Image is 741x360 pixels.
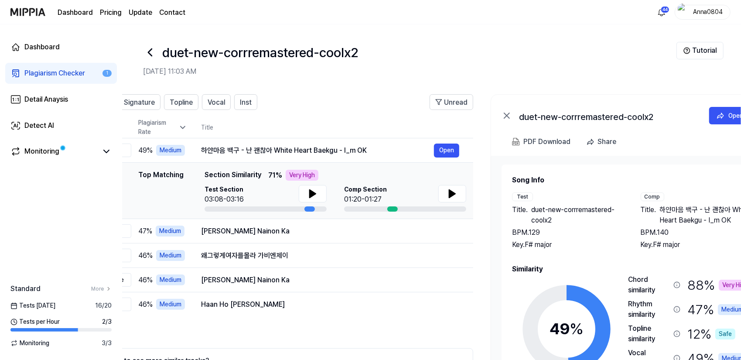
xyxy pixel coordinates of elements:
[138,299,153,310] span: 46 %
[205,194,244,205] div: 03:08-03:16
[138,226,152,237] span: 47 %
[201,145,434,156] div: 하얀마음 백구 - 난 괜찮아 White Heart Baekgu - I_m OK
[156,145,185,156] div: Medium
[205,170,261,181] span: Section Similarity
[156,299,185,310] div: Medium
[201,226,459,237] div: [PERSON_NAME] Nainon Ka
[138,118,187,137] div: Plagiarism Rate
[95,301,112,310] span: 16 / 20
[512,205,528,226] span: Title .
[100,7,122,18] button: Pricing
[24,146,59,157] div: Monitoring
[10,339,49,348] span: Monitoring
[91,285,112,293] a: More
[675,5,731,20] button: profileAnna0804
[512,240,623,250] div: Key. F# major
[444,97,468,108] span: Unread
[512,192,533,201] div: Test
[687,323,735,344] div: 12 %
[156,250,185,261] div: Medium
[102,70,112,77] div: 1
[512,227,623,238] div: BPM. 129
[156,274,185,285] div: Medium
[138,170,184,212] div: Top Matching
[164,94,198,110] button: Topline
[201,117,473,138] th: Title
[683,47,690,54] img: Help
[583,133,623,151] button: Share
[598,136,616,147] div: Share
[138,275,153,285] span: 46 %
[519,110,693,121] div: duet-new-corrremastered-coolx2
[10,146,98,157] a: Monitoring
[58,7,93,18] a: Dashboard
[286,170,318,181] div: Very High
[205,185,244,194] span: Test Section
[691,7,725,17] div: Anna0804
[678,3,688,21] img: profile
[550,317,584,341] div: 49
[676,42,724,59] button: Tutorial
[628,274,670,295] div: Chord similarity
[201,275,459,285] div: [PERSON_NAME] Nainon Ka
[570,319,584,338] span: %
[24,120,54,131] div: Detect AI
[531,205,623,226] span: duet-new-corrremastered-coolx2
[202,94,231,110] button: Vocal
[434,144,459,158] button: Open
[143,66,676,77] h2: [DATE] 11:03 AM
[24,68,85,79] div: Plagiarism Checker
[5,63,117,84] a: Plagiarism Checker1
[268,170,282,181] span: 71 %
[201,299,459,310] div: Haan Ho [PERSON_NAME]
[24,42,60,52] div: Dashboard
[24,94,68,105] div: Detail Anaysis
[138,250,153,261] span: 46 %
[159,7,185,18] a: Contact
[124,97,155,108] span: Signature
[661,6,669,13] div: 44
[510,133,572,151] button: PDF Download
[656,7,667,17] img: 알림
[641,205,656,226] span: Title .
[5,37,117,58] a: Dashboard
[240,97,252,108] span: Inst
[715,329,735,339] div: Safe
[10,317,60,326] span: Tests per Hour
[201,250,459,261] div: 왜그렇게여자를몰라 가비엔제이
[118,94,160,110] button: Signature
[170,97,193,108] span: Topline
[162,43,358,62] h1: duet-new-corrremastered-coolx2
[102,339,112,348] span: 3 / 3
[5,115,117,136] a: Detect AI
[156,226,184,237] div: Medium
[628,323,670,344] div: Topline similarity
[655,5,669,19] button: 알림44
[102,317,112,326] span: 2 / 3
[208,97,225,108] span: Vocal
[523,136,570,147] div: PDF Download
[129,7,152,18] a: Update
[430,94,473,110] button: Unread
[628,299,670,320] div: Rhythm similarity
[5,89,117,110] a: Detail Anaysis
[10,284,41,294] span: Standard
[344,194,387,205] div: 01:20-01:27
[138,145,153,156] span: 49 %
[10,301,55,310] span: Tests [DATE]
[512,138,520,146] img: PDF Download
[344,185,387,194] span: Comp Section
[641,192,664,201] div: Comp
[234,94,257,110] button: Inst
